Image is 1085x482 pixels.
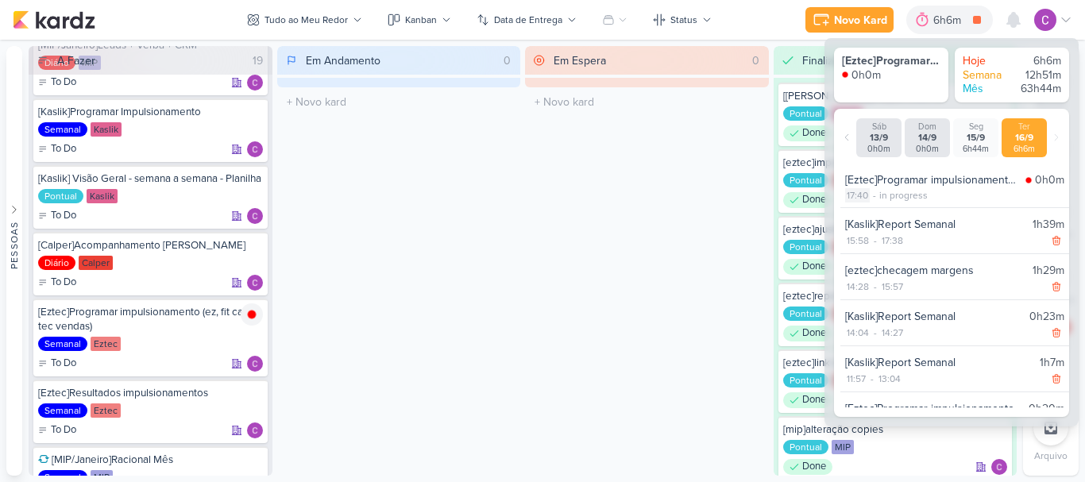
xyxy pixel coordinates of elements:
[79,256,113,270] div: Calper
[1033,216,1064,233] div: 1h39m
[528,91,766,114] input: + Novo kard
[963,82,1010,96] div: Mês
[1025,177,1032,183] img: tracking
[1005,132,1044,144] div: 16/9
[91,122,122,137] div: Kaslik
[845,172,1019,188] div: [Eztec]Programar impulsionamento (ez, fit casa, tec vendas)
[241,303,263,326] img: tracking
[845,233,871,248] div: 15:58
[91,337,121,351] div: Eztec
[802,259,826,275] p: Done
[38,386,263,400] div: [Eztec]Resultados impulsionamentos
[783,89,1008,103] div: [kaslik]criação ctwa his
[38,141,76,157] div: To Do
[908,121,947,132] div: Dom
[832,440,854,454] div: MIP
[933,12,966,29] div: 6h6m
[842,71,848,78] img: tracking
[867,372,877,386] div: -
[38,172,263,186] div: [Kaslik] Visão Geral - semana a semana - Planilha
[38,208,76,224] div: To Do
[859,132,898,144] div: 13/9
[783,259,832,275] div: Done
[783,373,828,388] div: Pontual
[834,12,887,29] div: Novo Kard
[783,106,828,121] div: Pontual
[908,144,947,154] div: 0h0m
[783,240,828,254] div: Pontual
[783,307,828,321] div: Pontual
[963,68,1010,83] div: Semana
[877,372,902,386] div: 13:04
[845,262,1026,279] div: [eztec]checagem margens
[51,75,76,91] p: To Do
[783,356,1008,370] div: [eztec]link tagueado
[845,280,871,294] div: 14:28
[1029,308,1064,325] div: 0h23m
[247,422,263,438] div: Responsável: Carlos Lima
[554,52,606,69] div: Em Espera
[845,188,870,202] div: 17:40
[802,326,826,341] p: Done
[956,132,995,144] div: 15/9
[845,400,1022,417] div: [Eztec]Programar impulsionamento (ez, fit casa, tec vendas)
[6,46,22,476] button: Pessoas
[783,459,832,475] div: Done
[842,54,940,68] div: [Eztec]Programar impulsionamento (ez, fit casa, tec vendas)
[1033,262,1064,279] div: 1h29m
[51,275,76,291] p: To Do
[87,189,118,203] div: Kaslik
[280,91,518,114] input: + Novo kard
[38,122,87,137] div: Semanal
[991,459,1007,475] div: Responsável: Carlos Lima
[802,392,826,408] p: Done
[247,75,263,91] img: Carlos Lima
[247,422,263,438] img: Carlos Lima
[870,188,879,202] div: -
[871,326,880,340] div: -
[38,356,76,372] div: To Do
[38,256,75,270] div: Diário
[38,337,87,351] div: Semanal
[38,189,83,203] div: Pontual
[247,141,263,157] img: Carlos Lima
[247,141,263,157] div: Responsável: Carlos Lima
[38,75,76,91] div: To Do
[956,121,995,132] div: Seg
[51,422,76,438] p: To Do
[908,132,947,144] div: 14/9
[783,156,1008,170] div: [eztec]impulsionamento publicação menzinho
[802,52,851,69] div: Finalizado
[783,289,1008,303] div: [eztec]report são caetano
[91,403,121,418] div: Eztec
[38,238,263,253] div: [Calper]Acompanhamento de Verba
[1014,68,1061,83] div: 12h51m
[802,459,826,475] p: Done
[783,173,828,187] div: Pontual
[57,52,95,69] div: A Fazer
[247,356,263,372] div: Responsável: Carlos Lima
[247,208,263,224] div: Responsável: Carlos Lima
[1005,144,1044,154] div: 6h6m
[783,125,832,141] div: Done
[306,52,380,69] div: Em Andamento
[879,188,928,202] div: in progress
[963,54,1010,68] div: Hoje
[783,440,828,454] div: Pontual
[1034,449,1068,463] p: Arquivo
[38,403,87,418] div: Semanal
[802,192,826,208] p: Done
[38,105,263,119] div: [Kaslik]Programar Impulsionamento
[1005,121,1044,132] div: Ter
[51,356,76,372] p: To Do
[497,52,517,69] div: 0
[1034,9,1056,31] img: Carlos Lima
[871,233,880,248] div: -
[805,7,894,33] button: Novo Kard
[1014,82,1061,96] div: 63h44m
[247,208,263,224] img: Carlos Lima
[51,208,76,224] p: To Do
[246,52,269,69] div: 19
[956,144,995,154] div: 6h44m
[845,354,1033,371] div: [Kaslik]Report Semanal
